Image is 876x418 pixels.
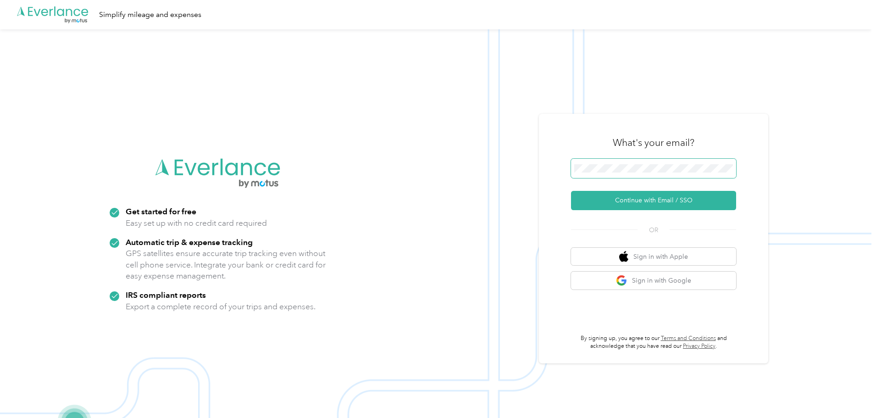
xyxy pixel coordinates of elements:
[126,290,206,300] strong: IRS compliant reports
[613,136,694,149] h3: What's your email?
[571,272,736,290] button: google logoSign in with Google
[683,343,715,350] a: Privacy Policy
[616,275,627,286] img: google logo
[638,225,670,235] span: OR
[99,9,201,21] div: Simplify mileage and expenses
[571,191,736,210] button: Continue with Email / SSO
[126,248,326,282] p: GPS satellites ensure accurate trip tracking even without cell phone service. Integrate your bank...
[571,334,736,351] p: By signing up, you agree to our and acknowledge that you have read our .
[661,335,716,342] a: Terms and Conditions
[126,301,316,312] p: Export a complete record of your trips and expenses.
[126,217,267,229] p: Easy set up with no credit card required
[571,248,736,266] button: apple logoSign in with Apple
[619,251,628,262] img: apple logo
[126,206,196,216] strong: Get started for free
[126,237,253,247] strong: Automatic trip & expense tracking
